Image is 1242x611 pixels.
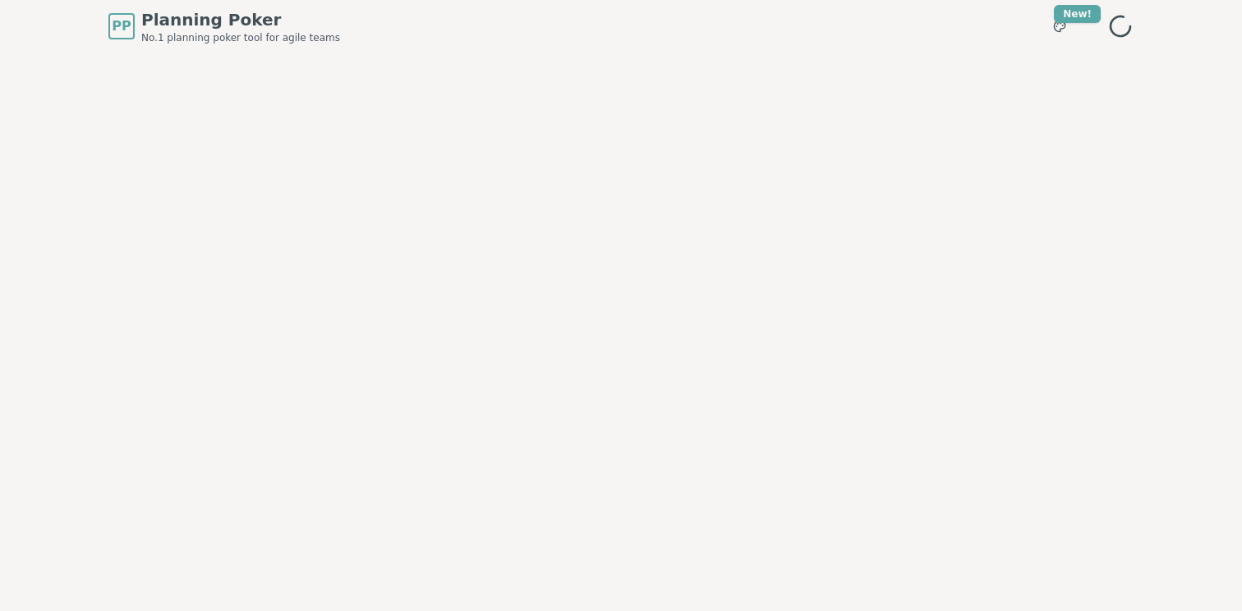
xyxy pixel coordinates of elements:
span: PP [112,16,131,36]
div: New! [1054,5,1101,23]
span: Planning Poker [141,8,340,31]
a: PPPlanning PokerNo.1 planning poker tool for agile teams [108,8,340,44]
button: New! [1045,11,1074,41]
span: No.1 planning poker tool for agile teams [141,31,340,44]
